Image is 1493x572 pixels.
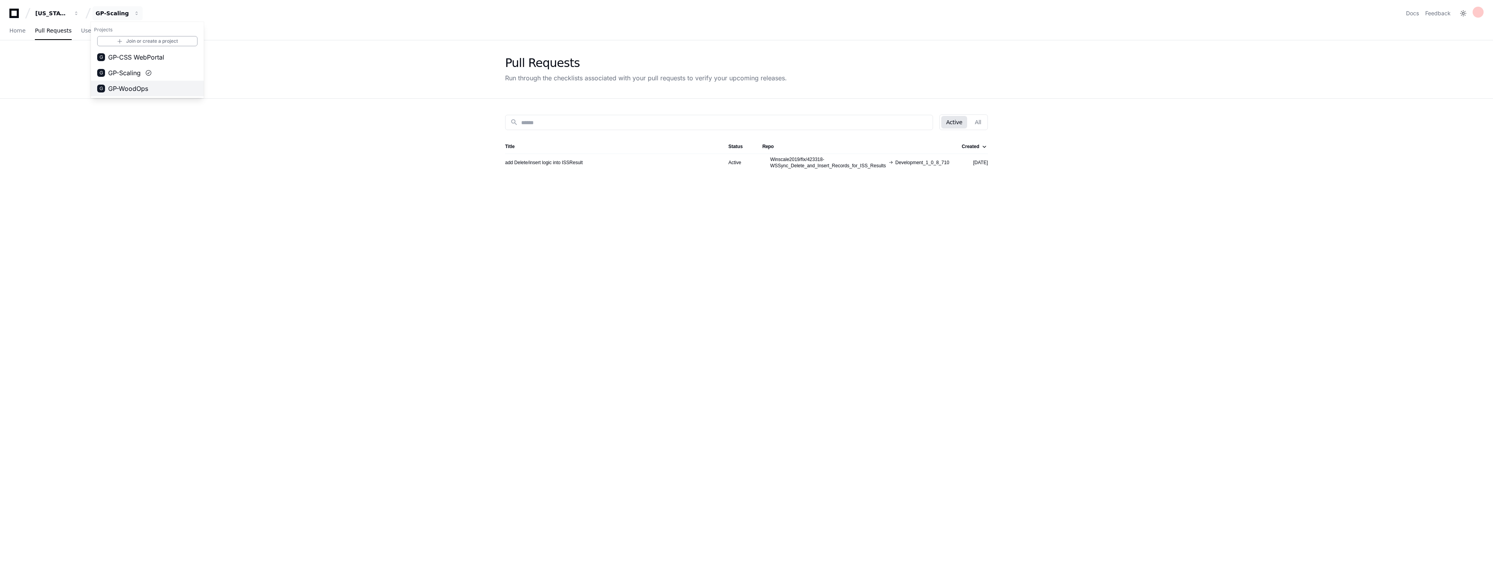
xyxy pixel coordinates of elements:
[962,143,986,150] div: Created
[97,36,197,46] a: Join or create a project
[97,85,105,92] div: G
[32,6,82,20] button: [US_STATE] Pacific
[505,159,583,166] a: add Delete/insert logic into ISSResult
[96,9,129,17] div: GP-Scaling
[92,6,143,20] button: GP-Scaling
[895,159,949,166] span: Development_1_0_8_710
[510,118,518,126] mat-icon: search
[1425,9,1451,17] button: Feedback
[728,143,743,150] div: Status
[9,28,25,33] span: Home
[1406,9,1419,17] a: Docs
[505,73,787,83] div: Run through the checklists associated with your pull requests to verify your upcoming releases.
[505,56,787,70] div: Pull Requests
[108,68,141,78] span: GP-Scaling
[962,143,979,150] div: Created
[770,156,886,169] span: Winscale2019/fix/423318-WSSync_Delete_and_Insert_Records_for_ISS_Results
[97,53,105,61] div: G
[97,69,105,77] div: G
[35,28,71,33] span: Pull Requests
[505,143,515,150] div: Title
[728,143,750,150] div: Status
[35,22,71,40] a: Pull Requests
[9,22,25,40] a: Home
[35,9,69,17] div: [US_STATE] Pacific
[970,116,986,129] button: All
[962,159,988,166] div: [DATE]
[81,22,96,40] a: Users
[108,84,148,93] span: GP-WoodOps
[91,22,204,98] div: [US_STATE] Pacific
[728,159,750,166] div: Active
[108,52,164,62] span: GP-CSS WebPortal
[756,139,955,154] th: Repo
[81,28,96,33] span: Users
[91,24,204,36] h1: Projects
[941,116,967,129] button: Active
[505,143,716,150] div: Title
